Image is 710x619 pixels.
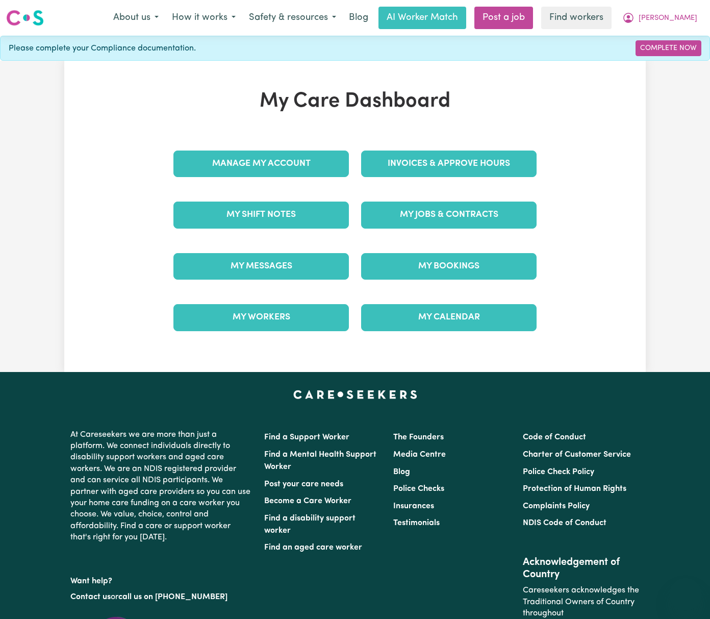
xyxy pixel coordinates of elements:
a: My Workers [173,304,349,331]
a: NDIS Code of Conduct [523,519,606,527]
button: My Account [616,7,704,29]
iframe: Button to launch messaging window [669,578,702,611]
a: AI Worker Match [378,7,466,29]
a: Manage My Account [173,151,349,177]
img: Careseekers logo [6,9,44,27]
a: Find workers [541,7,612,29]
button: About us [107,7,165,29]
a: My Bookings [361,253,537,280]
a: Insurances [393,502,434,510]
p: Want help? [70,572,252,587]
a: Code of Conduct [523,433,586,441]
h2: Acknowledgement of Country [523,556,640,581]
a: call us on [PHONE_NUMBER] [118,593,227,601]
a: Blog [343,7,374,29]
a: Contact us [70,593,111,601]
a: The Founders [393,433,444,441]
span: [PERSON_NAME] [639,13,697,24]
a: Charter of Customer Service [523,451,631,459]
a: Protection of Human Rights [523,485,626,493]
a: My Calendar [361,304,537,331]
a: Police Check Policy [523,468,594,476]
a: My Shift Notes [173,202,349,228]
a: Find a Mental Health Support Worker [264,451,376,471]
p: At Careseekers we are more than just a platform. We connect individuals directly to disability su... [70,425,252,548]
a: Careseekers logo [6,6,44,30]
a: Find an aged care worker [264,543,362,552]
a: Find a disability support worker [264,514,356,535]
a: My Messages [173,253,349,280]
p: or [70,587,252,607]
a: Find a Support Worker [264,433,349,441]
a: Become a Care Worker [264,497,351,505]
a: Media Centre [393,451,446,459]
a: Police Checks [393,485,444,493]
a: Invoices & Approve Hours [361,151,537,177]
a: Post a job [474,7,533,29]
a: Post your care needs [264,480,343,488]
h1: My Care Dashboard [167,89,543,114]
a: My Jobs & Contracts [361,202,537,228]
button: Safety & resources [242,7,343,29]
button: How it works [165,7,242,29]
a: Blog [393,468,410,476]
a: Complete Now [636,40,701,56]
a: Testimonials [393,519,440,527]
a: Careseekers home page [293,390,417,399]
span: Please complete your Compliance documentation. [9,42,196,55]
a: Complaints Policy [523,502,590,510]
